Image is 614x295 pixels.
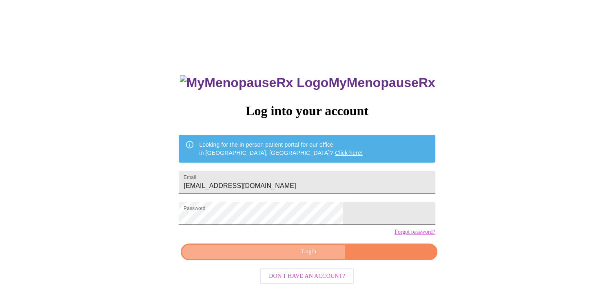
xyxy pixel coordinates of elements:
[260,268,354,284] button: Don't have an account?
[269,271,345,282] span: Don't have an account?
[179,103,435,118] h3: Log into your account
[199,137,363,160] div: Looking for the in person patient portal for our office in [GEOGRAPHIC_DATA], [GEOGRAPHIC_DATA]?
[180,75,435,90] h3: MyMenopauseRx
[190,247,428,257] span: Login
[335,150,363,156] a: Click here!
[181,244,437,260] button: Login
[258,272,356,279] a: Don't have an account?
[180,75,328,90] img: MyMenopauseRx Logo
[395,229,435,235] a: Forgot password?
